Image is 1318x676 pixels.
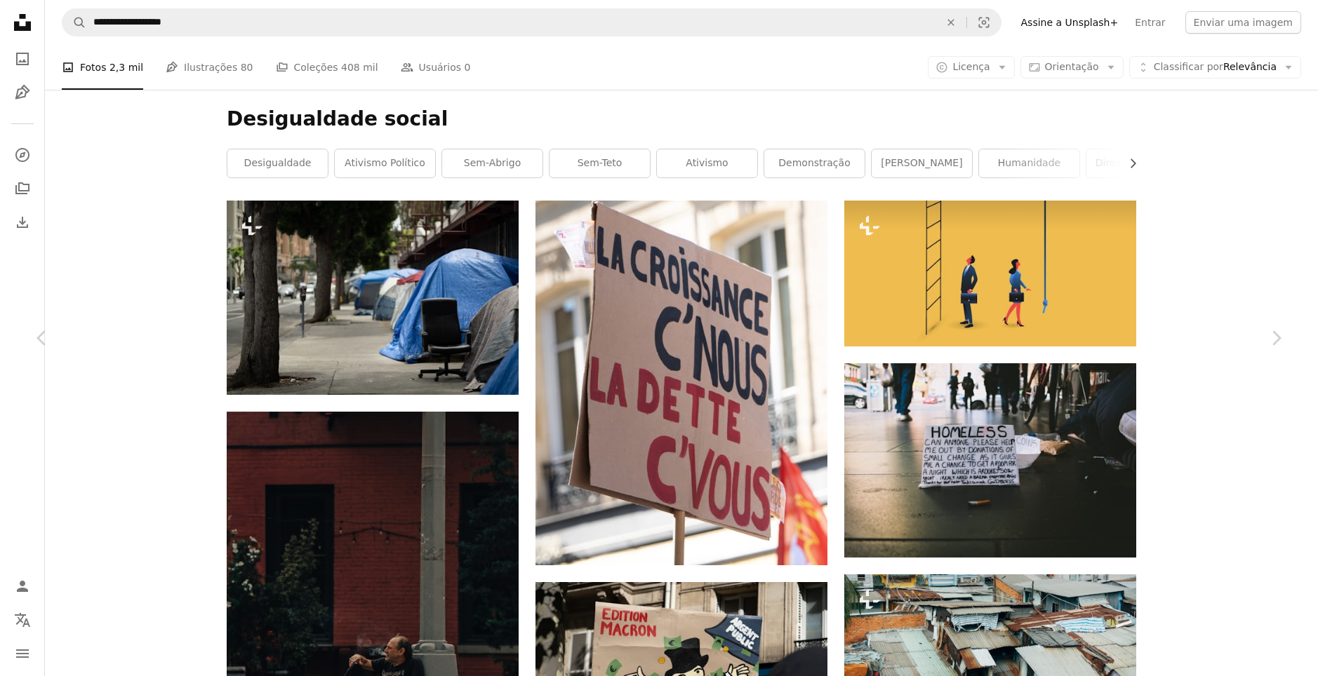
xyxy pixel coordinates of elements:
[1154,61,1223,72] span: Classificar por
[442,149,542,177] a: sem-abrigo
[227,201,519,395] img: uma cadeira sentada em uma calçada ao lado de um monte de tendas
[401,45,471,90] a: Usuários 0
[62,9,86,36] button: Pesquise na Unsplash
[928,56,1014,79] button: Licença
[844,363,1136,557] img: pessoas andando no caminho e faixa no chão
[764,149,865,177] a: demonstração
[1013,11,1127,34] a: Assine a Unsplash+
[8,45,36,73] a: Fotos
[8,175,36,203] a: Coleções
[276,45,378,90] a: Coleções 408 mil
[227,107,1136,132] h1: Desigualdade social
[8,79,36,107] a: Ilustrações
[227,149,328,177] a: desigualdade
[844,266,1136,279] a: Gestor homem vai subir uma escada. Enquanto isso, a gerente tem apenas uma corda em vez de escada...
[1126,11,1173,34] a: Entrar
[8,640,36,668] button: Menu
[1154,60,1277,74] span: Relevância
[967,9,1001,36] button: Pesquisa visual
[657,149,757,177] a: ativismo
[952,61,990,72] span: Licença
[844,201,1136,346] img: Gestor homem vai subir uma escada. Enquanto isso, a gerente tem apenas uma corda em vez de escada...
[936,9,966,36] button: Limpar
[550,149,650,177] a: sem-teto
[1020,56,1124,79] button: Orientação
[341,60,378,75] span: 408 mil
[8,208,36,236] a: Histórico de downloads
[979,149,1079,177] a: humanidade
[1234,271,1318,405] a: Próximo
[227,291,519,304] a: uma cadeira sentada em uma calçada ao lado de um monte de tendas
[1045,61,1099,72] span: Orientação
[1086,149,1187,177] a: direitos humano
[535,201,827,565] img: A placa de protesto diz "crescimento somos nós, dívida somos você".
[335,149,435,177] a: ativismo político
[1129,56,1301,79] button: Classificar porRelevância
[241,60,253,75] span: 80
[1120,149,1136,177] button: rolar lista para a direita
[8,606,36,634] button: Idioma
[227,626,519,638] a: Homem senta-se na calçada perto do prédio de tijolos
[8,141,36,169] a: Explorar
[844,454,1136,466] a: pessoas andando no caminho e faixa no chão
[1185,11,1301,34] button: Enviar uma imagem
[465,60,471,75] span: 0
[872,149,972,177] a: [PERSON_NAME]
[62,8,1001,36] form: Pesquise conteúdo visual em todo o site
[535,376,827,388] a: A placa de protesto diz "crescimento somos nós, dívida somos você".
[8,572,36,600] a: Entrar / Cadastrar-se
[166,45,253,90] a: Ilustrações 80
